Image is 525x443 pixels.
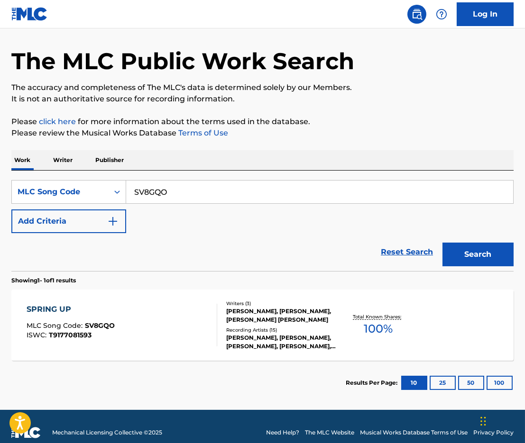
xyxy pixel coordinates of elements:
p: The accuracy and completeness of The MLC's data is determined solely by our Members. [11,82,514,93]
a: Terms of Use [176,128,228,137]
div: Writers ( 3 ) [226,300,337,307]
span: T9177081593 [49,331,92,339]
button: 25 [430,376,456,390]
button: 10 [401,376,427,390]
img: 9d2ae6d4665cec9f34b9.svg [107,216,119,227]
p: Please for more information about the terms used in the database. [11,116,514,127]
a: SPRING UPMLC Song Code:SV8GQOISWC:T9177081593Writers (3)[PERSON_NAME], [PERSON_NAME], [PERSON_NAM... [11,289,514,361]
img: search [411,9,423,20]
a: Need Help? [266,428,299,437]
p: Showing 1 - 1 of 1 results [11,276,76,285]
div: [PERSON_NAME], [PERSON_NAME], [PERSON_NAME] [PERSON_NAME] [226,307,337,324]
p: Please review the Musical Works Database [11,127,514,139]
div: MLC Song Code [18,186,103,198]
button: Add Criteria [11,209,126,233]
a: Log In [457,2,514,26]
div: Drag [480,407,486,435]
a: Privacy Policy [473,428,514,437]
a: Reset Search [376,242,438,262]
img: help [436,9,447,20]
span: MLC Song Code : [27,321,85,330]
iframe: Chat Widget [478,398,525,443]
div: [PERSON_NAME], [PERSON_NAME], [PERSON_NAME], [PERSON_NAME], [PERSON_NAME], [PERSON_NAME], [PERSON... [226,334,337,351]
a: The MLC Website [305,428,354,437]
button: 100 [487,376,513,390]
button: 50 [458,376,484,390]
div: SPRING UP [27,304,115,315]
img: MLC Logo [11,7,48,21]
span: ISWC : [27,331,49,339]
div: Help [432,5,451,24]
span: 100 % [364,320,393,337]
span: Mechanical Licensing Collective © 2025 [52,428,162,437]
a: Musical Works Database Terms of Use [360,428,468,437]
p: Writer [50,150,75,170]
form: Search Form [11,180,514,271]
p: Results Per Page: [346,379,400,387]
span: SV8GQO [85,321,115,330]
button: Search [442,243,514,266]
p: Work [11,150,33,170]
div: Recording Artists ( 15 ) [226,326,337,334]
a: Public Search [407,5,426,24]
h1: The MLC Public Work Search [11,47,354,75]
p: Total Known Shares: [353,313,404,320]
img: logo [11,427,41,438]
p: It is not an authoritative source for recording information. [11,93,514,105]
a: click here [39,117,76,126]
p: Publisher [92,150,127,170]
